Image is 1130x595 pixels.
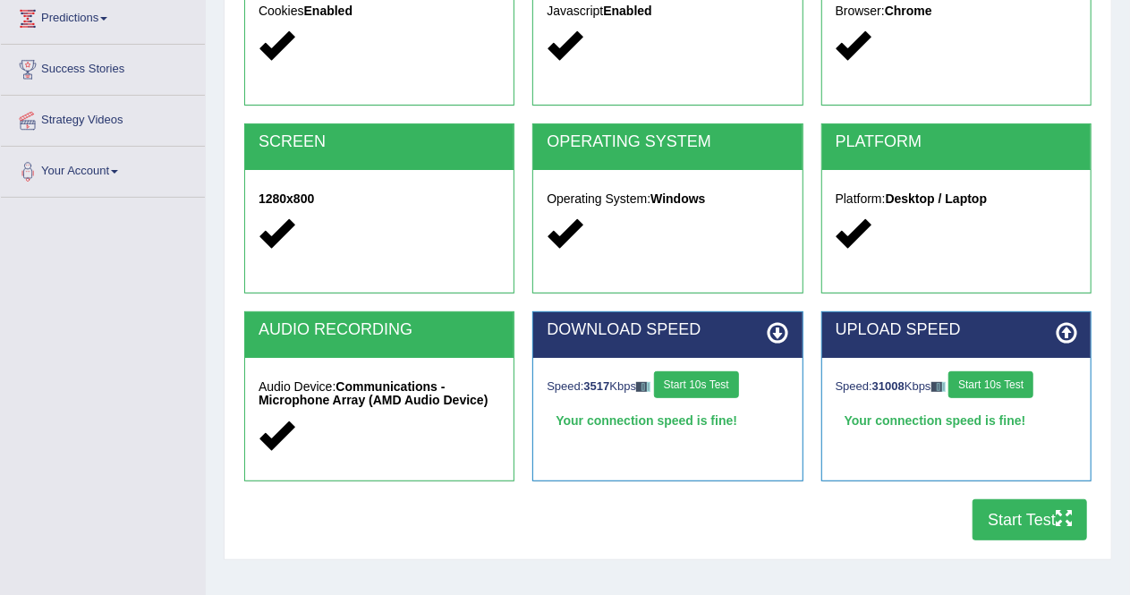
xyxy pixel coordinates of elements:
h2: UPLOAD SPEED [836,321,1077,339]
h5: Operating System: [547,192,788,206]
strong: Windows [650,191,705,206]
h2: SCREEN [259,133,500,151]
strong: Enabled [603,4,651,18]
strong: 3517 [584,379,610,393]
strong: Enabled [304,4,353,18]
h2: PLATFORM [836,133,1077,151]
img: ajax-loader-fb-connection.gif [636,382,650,392]
h5: Platform: [836,192,1077,206]
strong: 31008 [872,379,905,393]
h2: OPERATING SYSTEM [547,133,788,151]
a: Strategy Videos [1,96,205,140]
h5: Cookies [259,4,500,18]
div: Your connection speed is fine! [547,407,788,434]
img: ajax-loader-fb-connection.gif [931,382,946,392]
strong: Desktop / Laptop [886,191,988,206]
h2: AUDIO RECORDING [259,321,500,339]
div: Speed: Kbps [547,371,788,403]
div: Speed: Kbps [836,371,1077,403]
button: Start Test [973,499,1087,540]
button: Start 10s Test [654,371,739,398]
a: Your Account [1,147,205,191]
strong: 1280x800 [259,191,314,206]
strong: Communications - Microphone Array (AMD Audio Device) [259,379,488,407]
strong: Chrome [885,4,932,18]
div: Your connection speed is fine! [836,407,1077,434]
h5: Javascript [547,4,788,18]
button: Start 10s Test [948,371,1033,398]
h5: Browser: [836,4,1077,18]
h2: DOWNLOAD SPEED [547,321,788,339]
a: Success Stories [1,45,205,89]
h5: Audio Device: [259,380,500,408]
